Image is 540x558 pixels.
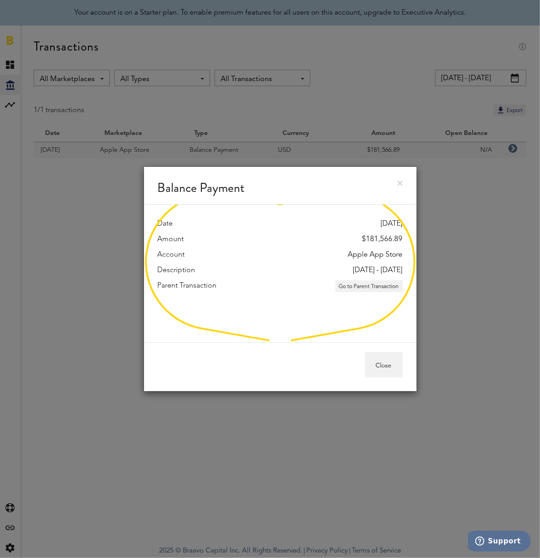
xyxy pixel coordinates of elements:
[362,234,403,245] div: $181,566.89
[158,249,185,260] label: Account
[348,249,403,260] div: Apple App Store
[365,352,403,377] button: Close
[158,265,195,276] label: Description
[335,280,403,292] button: Go to Parent Transaction
[381,218,403,229] div: [DATE]
[158,234,184,245] label: Amount
[353,265,403,276] div: [DATE] - [DATE]
[144,167,417,205] div: Balance Payment
[158,280,217,292] label: Parent Transaction
[468,531,531,553] iframe: Opens a widget where you can find more information
[158,218,173,229] label: Date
